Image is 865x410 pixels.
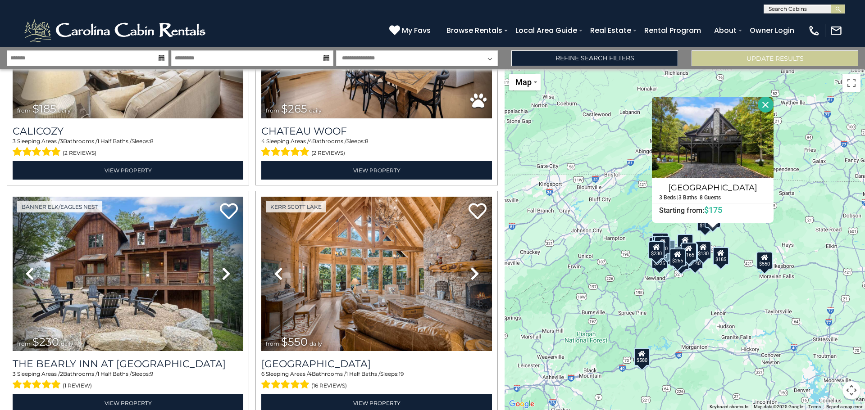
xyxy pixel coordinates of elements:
[515,77,532,87] span: Map
[97,138,132,144] span: 1 Half Baths /
[308,370,312,377] span: 4
[309,107,322,114] span: daily
[710,23,741,38] a: About
[652,235,668,253] div: $425
[659,195,678,201] h5: 3 Beds |
[669,248,686,266] div: $265
[261,161,492,180] a: View Property
[511,23,582,38] a: Local Area Guide
[700,195,721,201] h5: 8 Guests
[652,180,773,195] h4: [GEOGRAPHIC_DATA]
[266,107,279,114] span: from
[710,404,748,410] button: Keyboard shortcuts
[692,50,858,66] button: Update Results
[97,370,132,377] span: 1 Half Baths /
[704,205,722,215] span: $175
[713,247,729,265] div: $185
[310,340,322,347] span: daily
[507,398,537,410] a: Open this area in Google Maps (opens a new window)
[63,147,96,159] span: (2 reviews)
[311,147,345,159] span: (2 reviews)
[346,370,380,377] span: 1 Half Baths /
[651,251,668,269] div: $225
[17,107,31,114] span: from
[652,178,774,215] a: [GEOGRAPHIC_DATA] 3 Beds | 3 Baths | 8 Guests Starting from:$175
[17,201,102,212] a: Banner Elk/Eagles Nest
[23,17,209,44] img: White-1-2.png
[220,202,238,221] a: Add to favorites
[586,23,636,38] a: Real Estate
[682,243,698,261] div: $480
[266,340,279,347] span: from
[652,232,669,250] div: $125
[63,380,92,392] span: (1 review)
[697,213,713,231] div: $175
[511,50,678,66] a: Refine Search Filters
[266,201,326,212] a: Kerr Scott Lake
[648,241,665,259] div: $230
[150,138,154,144] span: 8
[808,404,821,409] a: Terms (opens in new tab)
[652,97,774,178] img: Creekside Hideaway
[13,370,16,377] span: 3
[681,242,697,260] div: $165
[389,25,433,36] a: My Favs
[32,335,59,348] span: $230
[13,197,243,351] img: thumbnail_167078144.jpeg
[808,24,820,37] img: phone-regular-white.png
[842,74,860,92] button: Toggle fullscreen view
[261,197,492,351] img: thumbnail_163277924.jpeg
[402,25,431,36] span: My Favs
[261,370,492,392] div: Sleeping Areas / Bathrooms / Sleeps:
[32,102,56,115] span: $185
[659,240,675,258] div: $625
[509,74,541,90] button: Change map style
[261,370,264,377] span: 6
[61,340,73,347] span: daily
[399,370,404,377] span: 19
[13,161,243,180] a: View Property
[13,358,243,370] a: The Bearly Inn at [GEOGRAPHIC_DATA]
[261,138,265,144] span: 4
[673,252,689,270] div: $375
[634,347,650,365] div: $580
[13,137,243,159] div: Sleeping Areas / Bathrooms / Sleeps:
[261,125,492,137] a: Chateau Woof
[281,335,308,348] span: $550
[17,340,31,347] span: from
[640,23,706,38] a: Rental Program
[677,234,693,252] div: $349
[261,358,492,370] h3: Lake Haven Lodge
[678,195,700,201] h5: 3 Baths |
[13,138,16,144] span: 3
[758,97,774,113] button: Close
[654,236,670,254] div: $270
[311,380,347,392] span: (16 reviews)
[13,370,243,392] div: Sleeping Areas / Bathrooms / Sleeps:
[745,23,799,38] a: Owner Login
[13,125,243,137] a: Calicozy
[756,251,773,269] div: $550
[507,398,537,410] img: Google
[309,138,312,144] span: 4
[826,404,862,409] a: Report a map error
[261,137,492,159] div: Sleeping Areas / Bathrooms / Sleeps:
[687,251,703,269] div: $140
[60,370,63,377] span: 2
[442,23,507,38] a: Browse Rentals
[830,24,842,37] img: mail-regular-white.png
[281,102,307,115] span: $265
[150,370,153,377] span: 9
[261,358,492,370] a: [GEOGRAPHIC_DATA]
[13,358,243,370] h3: The Bearly Inn at Eagles Nest
[842,381,860,399] button: Map camera controls
[695,241,711,259] div: $130
[365,138,369,144] span: 8
[58,107,71,114] span: daily
[754,404,803,409] span: Map data ©2025 Google
[652,206,773,215] h6: Starting from:
[469,202,487,221] a: Add to favorites
[60,138,63,144] span: 3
